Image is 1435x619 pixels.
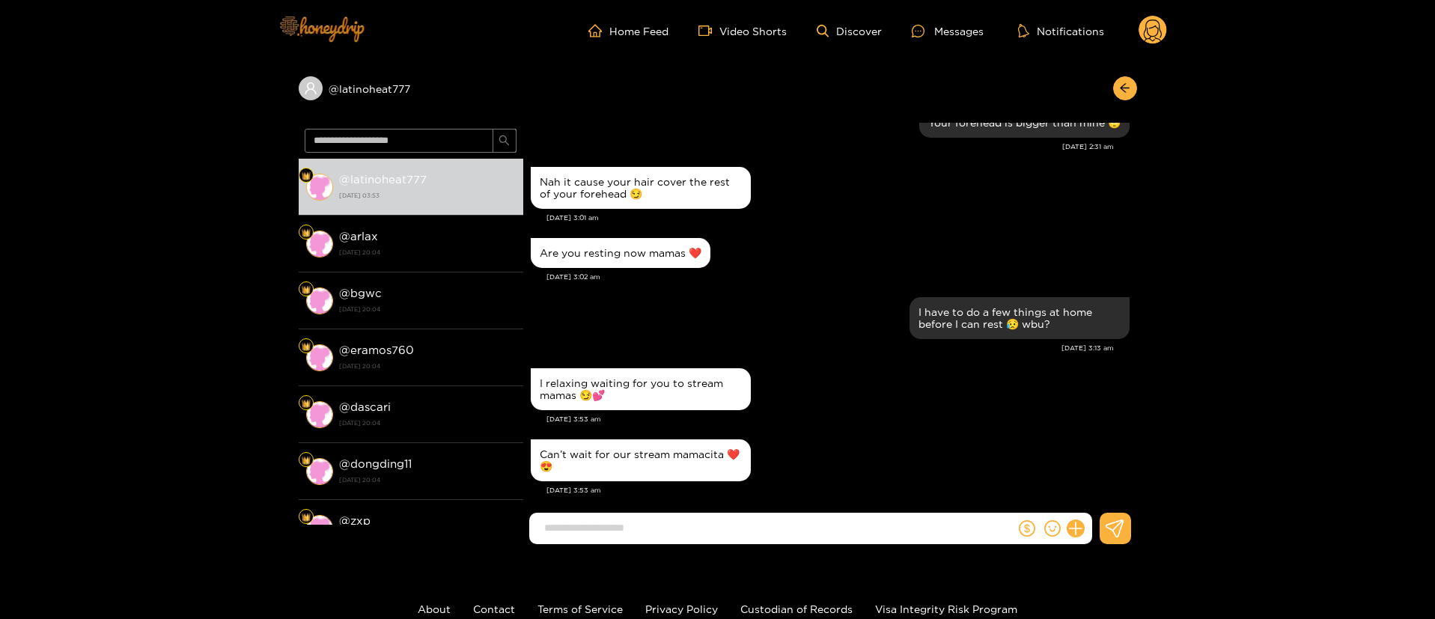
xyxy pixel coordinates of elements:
[540,247,701,259] div: Are you resting now mamas ❤️
[531,343,1114,353] div: [DATE] 3:13 am
[531,167,751,209] div: Aug. 21, 3:01 am
[339,344,414,356] strong: @ eramos760
[540,377,742,401] div: I relaxing waiting for you to stream mamas 😏💕
[875,603,1017,615] a: Visa Integrity Risk Program
[918,306,1121,330] div: I have to do a few things at home before I can rest 😥 wbu?
[1044,520,1061,537] span: smile
[1016,517,1038,540] button: dollar
[698,24,719,37] span: video-camera
[588,24,668,37] a: Home Feed
[546,414,1130,424] div: [DATE] 3:53 am
[339,173,427,186] strong: @ latinoheat777
[306,344,333,371] img: conversation
[1113,76,1137,100] button: arrow-left
[306,515,333,542] img: conversation
[817,25,882,37] a: Discover
[306,401,333,428] img: conversation
[698,24,787,37] a: Video Shorts
[546,485,1130,495] div: [DATE] 3:53 am
[339,416,516,430] strong: [DATE] 20:04
[302,513,311,522] img: Fan Level
[299,76,523,100] div: @latinoheat777
[540,448,742,472] div: Can’t wait for our stream mamacita ❤️😍
[1019,520,1035,537] span: dollar
[339,189,516,202] strong: [DATE] 03:53
[645,603,718,615] a: Privacy Policy
[339,287,382,299] strong: @ bgwc
[302,228,311,237] img: Fan Level
[919,108,1130,138] div: Aug. 21, 2:31 am
[473,603,515,615] a: Contact
[1119,82,1130,95] span: arrow-left
[302,456,311,465] img: Fan Level
[493,129,517,153] button: search
[306,287,333,314] img: conversation
[540,176,742,200] div: Nah it cause your hair cover the rest of your forehead 😏
[339,473,516,487] strong: [DATE] 20:04
[306,458,333,485] img: conversation
[912,22,984,40] div: Messages
[910,297,1130,339] div: Aug. 21, 3:13 am
[302,285,311,294] img: Fan Level
[304,82,317,95] span: user
[302,171,311,180] img: Fan Level
[418,603,451,615] a: About
[531,439,751,481] div: Aug. 21, 3:53 am
[306,174,333,201] img: conversation
[339,400,391,413] strong: @ dascari
[588,24,609,37] span: home
[546,272,1130,282] div: [DATE] 3:02 am
[531,238,710,268] div: Aug. 21, 3:02 am
[499,135,510,147] span: search
[339,359,516,373] strong: [DATE] 20:04
[531,141,1114,152] div: [DATE] 2:31 am
[928,117,1121,129] div: Your forehead is bigger than mine 🙄
[306,231,333,257] img: conversation
[302,399,311,408] img: Fan Level
[546,213,1130,223] div: [DATE] 3:01 am
[302,342,311,351] img: Fan Level
[339,514,371,527] strong: @ zxp
[339,457,412,470] strong: @ dongding11
[339,246,516,259] strong: [DATE] 20:04
[531,368,751,410] div: Aug. 21, 3:53 am
[537,603,623,615] a: Terms of Service
[339,230,378,243] strong: @ arlax
[740,603,853,615] a: Custodian of Records
[339,302,516,316] strong: [DATE] 20:04
[1014,23,1109,38] button: Notifications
